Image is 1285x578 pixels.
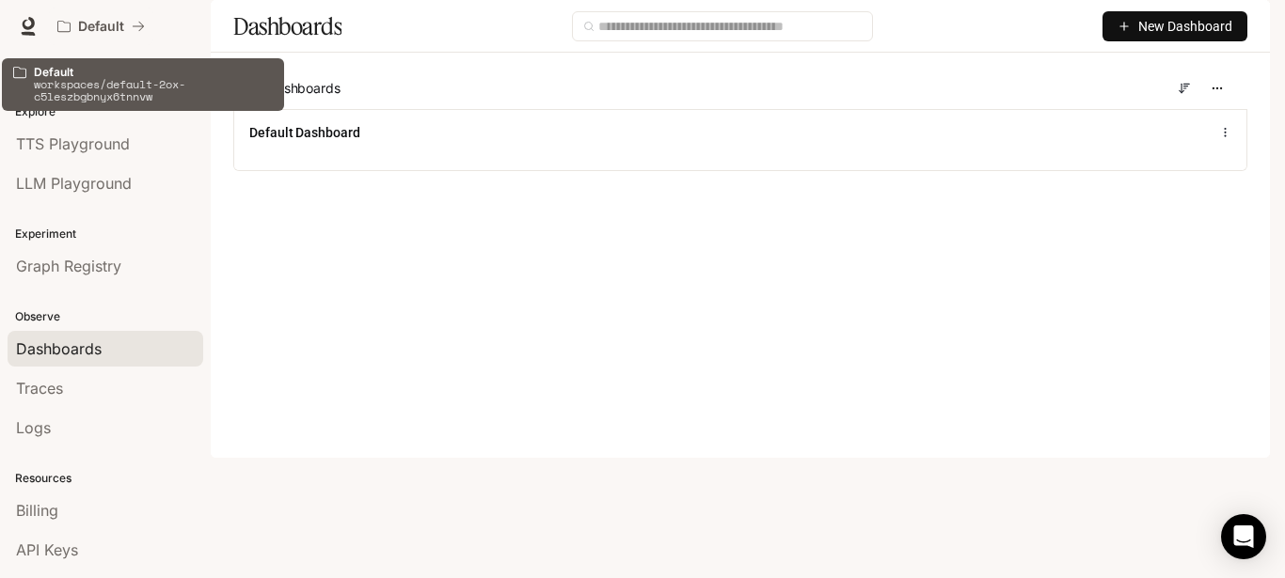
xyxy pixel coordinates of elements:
[78,19,124,35] p: Default
[49,8,153,45] button: All workspaces
[248,79,341,98] span: All Dashboards
[233,8,341,45] h1: Dashboards
[34,66,273,78] p: Default
[1103,11,1247,41] button: New Dashboard
[1138,16,1232,37] span: New Dashboard
[34,78,273,102] p: workspaces/default-2ox-c5leszbgbnyx6tnnvw
[1221,514,1266,559] div: Open Intercom Messenger
[249,123,360,142] a: Default Dashboard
